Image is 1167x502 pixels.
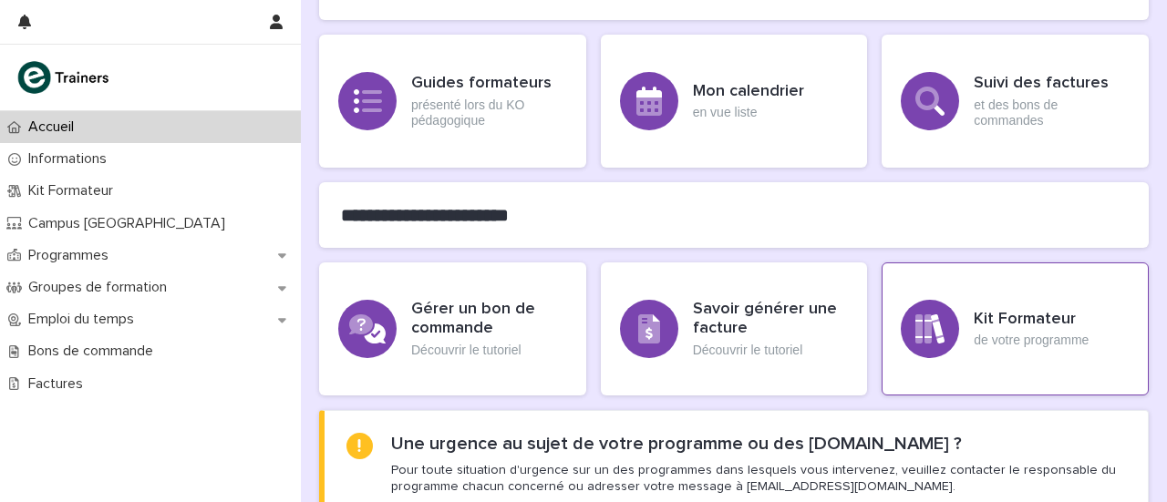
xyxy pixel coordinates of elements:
[601,35,868,168] a: Mon calendrieren vue liste
[15,59,115,96] img: K0CqGN7SDeD6s4JG8KQk
[28,280,167,294] font: Groupes de formation
[28,216,225,231] font: Campus [GEOGRAPHIC_DATA]
[319,35,586,168] a: Guides formateursprésenté lors du KO pédagogique
[601,262,868,395] a: Savoir générer une factureDécouvrir le tutoriel
[693,301,837,337] font: Savoir générer une facture
[974,97,1058,128] font: et des bons de commandes
[28,248,108,262] font: Programmes
[28,183,113,198] font: Kit Formateur
[411,97,525,128] font: présenté lors du KO pédagogique
[28,343,153,358] font: Bons de commande
[28,151,107,166] font: Informations
[693,105,758,119] font: en vue liste
[882,262,1149,395] a: Kit Formateurde votre programme
[28,376,83,391] font: Factures
[391,435,962,453] font: Une urgence au sujet de votre programme ou des [DOMAIN_NAME] ?
[693,343,803,357] font: Découvrir le tutoriel
[882,35,1149,168] a: Suivi des factureset des bons de commandes
[974,75,1109,91] font: Suivi des factures
[974,311,1076,327] font: Kit Formateur
[411,301,535,337] font: Gérer un bon de commande
[28,312,134,326] font: Emploi du temps
[693,83,804,99] font: Mon calendrier
[391,464,1116,493] font: Pour toute situation d'urgence sur un des programmes dans lesquels vous intervenez, veuillez cont...
[974,333,1089,347] font: de votre programme
[411,343,522,357] font: Découvrir le tutoriel
[319,262,586,395] a: Gérer un bon de commandeDécouvrir le tutoriel
[411,75,552,91] font: Guides formateurs
[28,119,74,134] font: Accueil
